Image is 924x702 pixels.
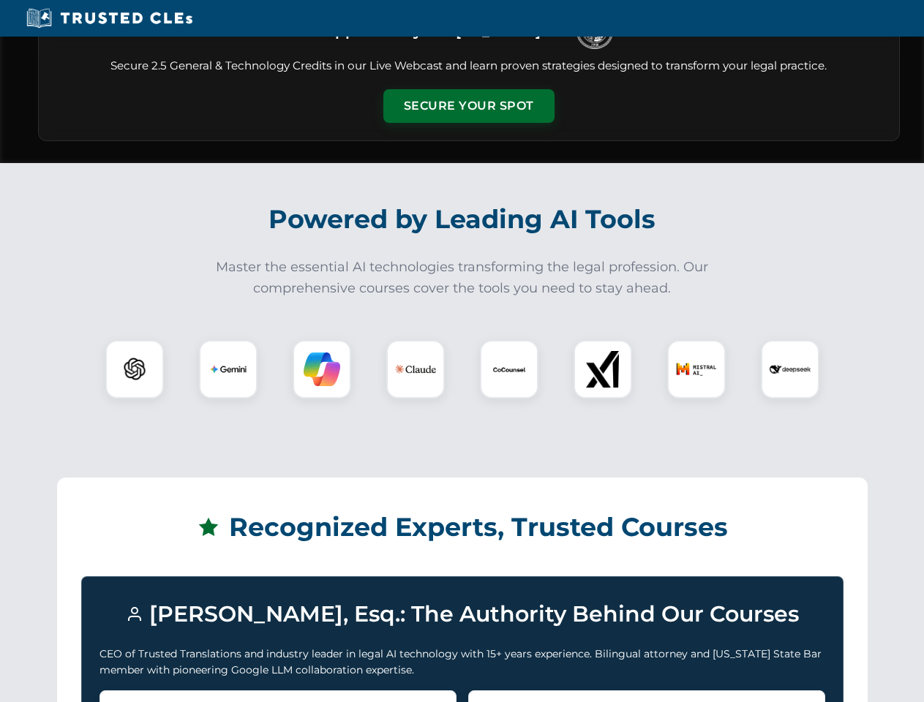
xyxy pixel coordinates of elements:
[304,351,340,388] img: Copilot Logo
[113,348,156,390] img: ChatGPT Logo
[105,340,164,399] div: ChatGPT
[585,351,621,388] img: xAI Logo
[676,349,717,390] img: Mistral AI Logo
[99,646,825,679] p: CEO of Trusted Translations and industry leader in legal AI technology with 15+ years experience....
[770,349,811,390] img: DeepSeek Logo
[761,340,819,399] div: DeepSeek
[99,595,825,634] h3: [PERSON_NAME], Esq.: The Authority Behind Our Courses
[667,340,726,399] div: Mistral AI
[199,340,258,399] div: Gemini
[386,340,445,399] div: Claude
[22,7,197,29] img: Trusted CLEs
[293,340,351,399] div: Copilot
[574,340,632,399] div: xAI
[57,194,868,245] h2: Powered by Leading AI Tools
[480,340,538,399] div: CoCounsel
[491,351,527,388] img: CoCounsel Logo
[395,349,436,390] img: Claude Logo
[56,58,882,75] p: Secure 2.5 General & Technology Credits in our Live Webcast and learn proven strategies designed ...
[210,351,247,388] img: Gemini Logo
[81,502,844,553] h2: Recognized Experts, Trusted Courses
[206,257,718,299] p: Master the essential AI technologies transforming the legal profession. Our comprehensive courses...
[383,89,555,123] button: Secure Your Spot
